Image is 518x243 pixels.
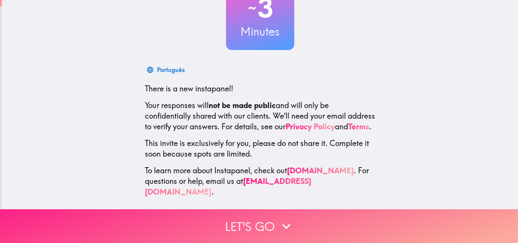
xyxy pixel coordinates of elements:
[348,122,369,131] a: Terms
[145,100,375,132] p: Your responses will and will only be confidentially shared with our clients. We'll need your emai...
[226,24,294,39] h3: Minutes
[287,166,354,175] a: [DOMAIN_NAME]
[145,62,188,77] button: Português
[145,84,233,93] span: There is a new instapanel!
[145,165,375,197] p: To learn more about Instapanel, check out . For questions or help, email us at .
[157,64,185,75] div: Português
[286,122,335,131] a: Privacy Policy
[145,176,311,196] a: [EMAIL_ADDRESS][DOMAIN_NAME]
[145,138,375,159] p: This invite is exclusively for you, please do not share it. Complete it soon because spots are li...
[209,100,276,110] b: not be made public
